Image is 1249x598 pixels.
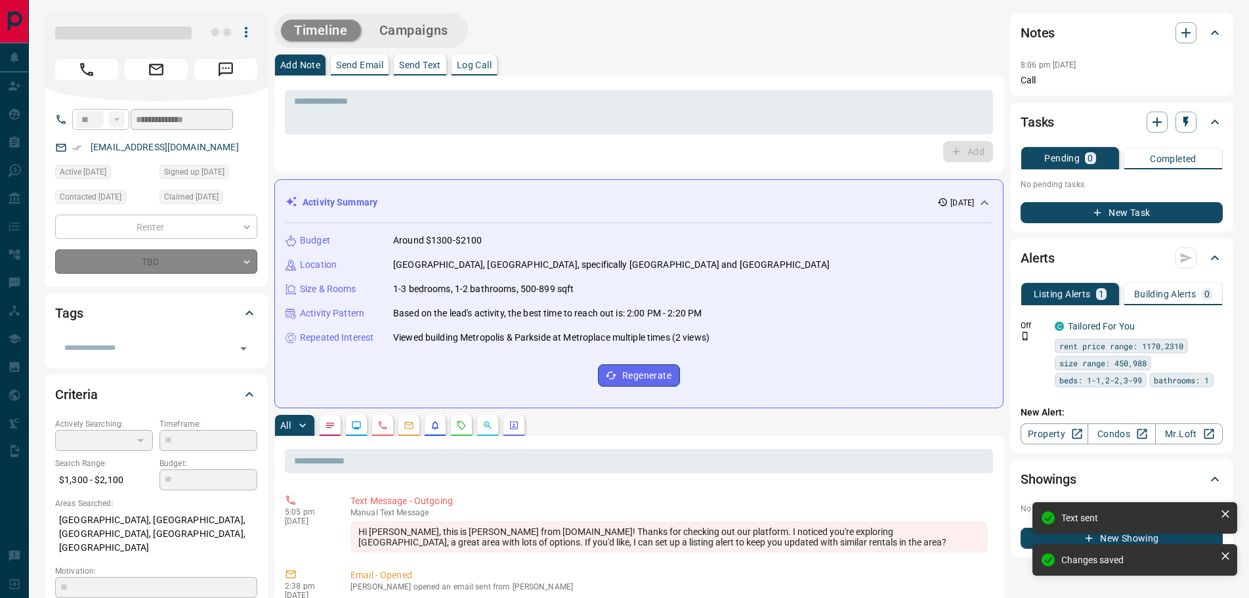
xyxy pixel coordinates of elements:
p: 0 [1088,154,1093,163]
button: Regenerate [598,364,680,387]
p: Text Message - Outgoing [350,494,988,508]
button: Open [234,339,253,358]
div: Notes [1021,17,1223,49]
div: Fri Sep 05 2025 [159,190,257,208]
p: [GEOGRAPHIC_DATA], [GEOGRAPHIC_DATA], specifically [GEOGRAPHIC_DATA] and [GEOGRAPHIC_DATA] [393,258,830,272]
p: [GEOGRAPHIC_DATA], [GEOGRAPHIC_DATA], [GEOGRAPHIC_DATA], [GEOGRAPHIC_DATA], [GEOGRAPHIC_DATA] [55,509,257,559]
p: Search Range: [55,458,153,469]
p: Call [1021,74,1223,87]
p: Building Alerts [1134,289,1196,299]
span: Active [DATE] [60,165,106,179]
p: 1 [1099,289,1104,299]
h2: Alerts [1021,247,1055,268]
div: Text sent [1061,513,1215,523]
span: Message [194,59,257,80]
div: Tasks [1021,106,1223,138]
p: Listing Alerts [1034,289,1091,299]
button: New Task [1021,202,1223,223]
div: Fri Sep 05 2025 [55,165,153,183]
span: beds: 1-1,2-2,3-99 [1059,374,1142,387]
svg: Requests [456,420,467,431]
p: Actively Searching: [55,418,153,430]
p: Repeated Interest [300,331,373,345]
p: No showings booked [1021,503,1223,515]
p: Motivation: [55,565,257,577]
p: Send Email [336,60,383,70]
p: Log Call [457,60,492,70]
h2: Tasks [1021,112,1054,133]
span: Call [55,59,118,80]
svg: Push Notification Only [1021,331,1030,341]
p: Text Message [350,508,988,517]
div: Criteria [55,379,257,410]
a: Property [1021,423,1088,444]
p: Activity Summary [303,196,377,209]
p: Timeframe: [159,418,257,430]
p: 2:38 pm [285,582,331,591]
div: Tags [55,297,257,329]
p: Budget: [159,458,257,469]
span: manual [350,508,378,517]
h2: Criteria [55,384,98,405]
svg: Emails [404,420,414,431]
span: Email [125,59,188,80]
span: Signed up [DATE] [164,165,224,179]
p: 0 [1204,289,1210,299]
div: Renter [55,215,257,239]
svg: Listing Alerts [430,420,440,431]
p: Viewed building Metropolis & Parkside at Metroplace multiple times (2 views) [393,331,709,345]
p: Areas Searched: [55,498,257,509]
p: Activity Pattern [300,307,364,320]
div: Changes saved [1061,555,1215,565]
p: Add Note [280,60,320,70]
p: 1-3 bedrooms, 1-2 bathrooms, 500-899 sqft [393,282,574,296]
svg: Opportunities [482,420,493,431]
p: Off [1021,320,1047,331]
p: 5:05 pm [285,507,331,517]
div: TBD [55,249,257,274]
svg: Calls [377,420,388,431]
svg: Lead Browsing Activity [351,420,362,431]
p: New Alert: [1021,406,1223,419]
p: All [280,421,291,430]
span: Contacted [DATE] [60,190,121,203]
button: Timeline [281,20,361,41]
a: Mr.Loft [1155,423,1223,444]
span: bathrooms: 1 [1154,374,1209,387]
p: [DATE] [285,517,331,526]
h2: Notes [1021,22,1055,43]
p: [PERSON_NAME] opened an email sent from [PERSON_NAME] [350,582,988,591]
div: Hi [PERSON_NAME], this is [PERSON_NAME] from [DOMAIN_NAME]! Thanks for checking out our platform.... [350,521,988,553]
div: Showings [1021,463,1223,495]
div: Activity Summary[DATE] [286,190,992,215]
p: Location [300,258,337,272]
svg: Notes [325,420,335,431]
svg: Email Verified [72,143,81,152]
svg: Agent Actions [509,420,519,431]
p: Around $1300-$2100 [393,234,482,247]
button: Campaigns [366,20,461,41]
span: Claimed [DATE] [164,190,219,203]
p: Based on the lead's activity, the best time to reach out is: 2:00 PM - 2:20 PM [393,307,702,320]
p: Send Text [399,60,441,70]
span: size range: 450,988 [1059,356,1147,370]
p: Email - Opened [350,568,988,582]
a: [EMAIL_ADDRESS][DOMAIN_NAME] [91,142,239,152]
p: Size & Rooms [300,282,356,296]
h2: Showings [1021,469,1076,490]
a: Tailored For You [1068,321,1135,331]
span: rent price range: 1170,2310 [1059,339,1183,352]
div: condos.ca [1055,322,1064,331]
div: Alerts [1021,242,1223,274]
p: Completed [1150,154,1196,163]
p: 8:06 pm [DATE] [1021,60,1076,70]
a: Condos [1088,423,1155,444]
p: [DATE] [950,197,974,209]
div: Fri Sep 05 2025 [55,190,153,208]
button: New Showing [1021,528,1223,549]
p: Pending [1044,154,1080,163]
p: No pending tasks [1021,175,1223,194]
h2: Tags [55,303,83,324]
div: Fri Sep 05 2025 [159,165,257,183]
p: $1,300 - $2,100 [55,469,153,491]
